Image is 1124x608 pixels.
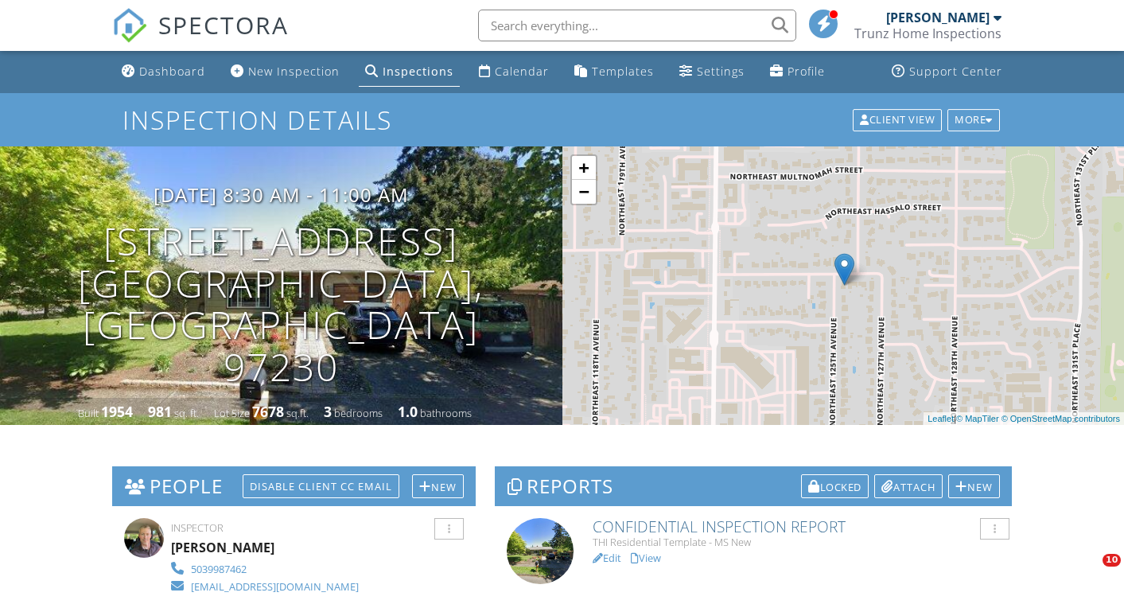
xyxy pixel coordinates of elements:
img: The Best Home Inspection Software - Spectora [112,8,147,43]
a: [EMAIL_ADDRESS][DOMAIN_NAME] [171,577,359,594]
div: 1954 [101,402,133,421]
div: THI Residential Template - MS New [593,536,1000,548]
div: [EMAIL_ADDRESS][DOMAIN_NAME] [191,580,359,593]
a: Support Center [885,57,1009,87]
span: sq.ft. [286,406,309,420]
a: Dashboard [115,57,212,87]
div: [PERSON_NAME] [171,536,274,559]
div: Trunz Home Inspections [854,25,1001,41]
span: bathrooms [420,406,472,420]
a: Company Profile [764,57,831,87]
span: SPECTORA [158,8,289,41]
a: © OpenStreetMap contributors [1001,414,1120,423]
a: Zoom in [572,156,596,180]
h3: [DATE] 8:30 am - 11:00 am [154,184,409,205]
a: Edit [593,551,621,565]
a: Calendar [473,57,555,87]
a: New Inspection [224,57,346,87]
div: 981 [148,402,172,421]
div: 1.0 [398,402,418,421]
h1: Inspection Details [123,106,1001,134]
h6: Confidential Inspection Report [593,518,1000,535]
span: Inspector [171,520,224,535]
div: New Inspection [248,64,340,79]
div: Client View [853,109,942,131]
span: sq. ft. [174,406,199,420]
input: Search everything... [478,10,796,41]
div: 3 [324,402,332,421]
h1: [STREET_ADDRESS] [GEOGRAPHIC_DATA], [GEOGRAPHIC_DATA] 97230 [25,220,537,388]
div: Locked [801,474,869,498]
h3: Reports [495,466,1011,505]
span: bedrooms [334,406,383,420]
a: Leaflet [928,414,954,423]
iframe: Intercom live chat [1070,554,1108,592]
div: Calendar [495,64,549,79]
span: Lot Size [214,406,250,420]
a: View [631,551,661,565]
div: Disable Client CC Email [243,474,399,498]
div: Attach [874,474,943,498]
span: 10 [1103,554,1121,567]
div: More [947,109,1000,131]
div: Templates [592,64,654,79]
a: Confidential Inspection Report THI Residential Template - MS New [593,518,1000,549]
a: Settings [673,57,751,87]
div: Inspections [383,64,453,79]
a: SPECTORA [112,21,289,55]
div: Support Center [909,64,1002,79]
div: [PERSON_NAME] [886,10,990,25]
a: Zoom out [572,180,596,204]
span: Built [78,406,99,420]
div: Dashboard [139,64,205,79]
div: New [948,474,1000,498]
div: New [412,474,464,498]
a: © MapTiler [956,414,999,423]
div: 5039987462 [191,563,247,575]
div: 7678 [252,402,284,421]
div: Profile [788,64,825,79]
h3: People [112,466,476,505]
a: Inspections [359,57,460,87]
a: Client View [851,111,946,126]
a: 5039987462 [171,559,359,577]
div: Settings [697,64,745,79]
a: Templates [568,57,660,87]
div: | [924,412,1124,426]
